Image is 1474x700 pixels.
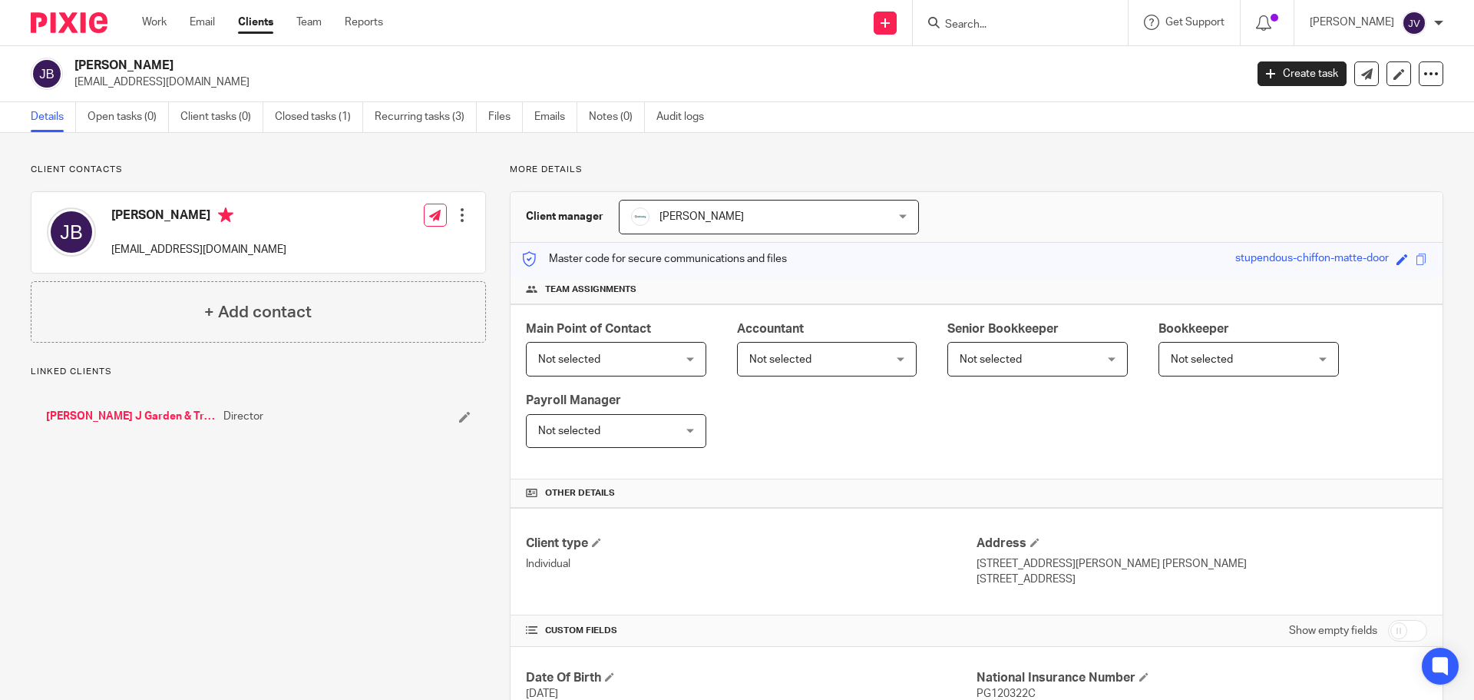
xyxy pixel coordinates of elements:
p: Client contacts [31,164,486,176]
a: Closed tasks (1) [275,102,363,132]
span: Other details [545,487,615,499]
span: Not selected [538,354,600,365]
i: Primary [218,207,233,223]
span: Accountant [737,323,804,335]
span: Director [223,409,263,424]
span: Payroll Manager [526,394,621,406]
a: Email [190,15,215,30]
span: Main Point of Contact [526,323,651,335]
span: Team assignments [545,284,636,296]
a: Team [296,15,322,30]
h4: CUSTOM FIELDS [526,625,977,637]
p: [EMAIL_ADDRESS][DOMAIN_NAME] [74,75,1234,90]
h4: + Add contact [204,300,312,324]
span: [DATE] [526,688,558,699]
span: Not selected [1171,354,1233,365]
a: Clients [238,15,273,30]
h4: [PERSON_NAME] [111,207,286,227]
input: Search [944,18,1082,32]
h2: [PERSON_NAME] [74,58,1003,74]
h3: Client manager [526,209,603,224]
p: [EMAIL_ADDRESS][DOMAIN_NAME] [111,242,286,257]
img: Infinity%20Logo%20with%20Whitespace%20.png [631,207,649,226]
a: Files [488,102,523,132]
span: Not selected [749,354,811,365]
p: [PERSON_NAME] [1310,15,1394,30]
span: Bookkeeper [1158,323,1229,335]
a: [PERSON_NAME] J Garden & Tree Care Ltd [46,409,216,424]
p: Linked clients [31,366,486,378]
img: Pixie [31,12,107,33]
span: PG120322C [977,688,1036,699]
img: svg%3E [1402,11,1426,35]
h4: National Insurance Number [977,670,1427,686]
img: svg%3E [31,58,63,90]
span: [PERSON_NAME] [659,211,744,222]
img: svg%3E [47,207,96,257]
a: Emails [534,102,577,132]
a: Notes (0) [589,102,645,132]
a: Client tasks (0) [180,102,263,132]
p: Master code for secure communications and files [522,251,787,267]
a: Details [31,102,76,132]
div: stupendous-chiffon-matte-door [1235,250,1389,268]
h4: Date Of Birth [526,670,977,686]
a: Open tasks (0) [88,102,169,132]
a: Recurring tasks (3) [375,102,477,132]
span: Not selected [538,426,600,436]
a: Reports [345,15,383,30]
p: [STREET_ADDRESS] [977,572,1427,587]
span: Not selected [960,354,1022,365]
p: Individual [526,556,977,572]
p: [STREET_ADDRESS][PERSON_NAME] [PERSON_NAME] [977,556,1427,572]
h4: Address [977,536,1427,552]
span: Senior Bookkeeper [947,323,1059,335]
a: Audit logs [656,102,716,132]
p: More details [510,164,1443,176]
a: Work [142,15,167,30]
h4: Client type [526,536,977,552]
span: Get Support [1165,17,1224,28]
a: Create task [1258,61,1347,86]
label: Show empty fields [1289,623,1377,639]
